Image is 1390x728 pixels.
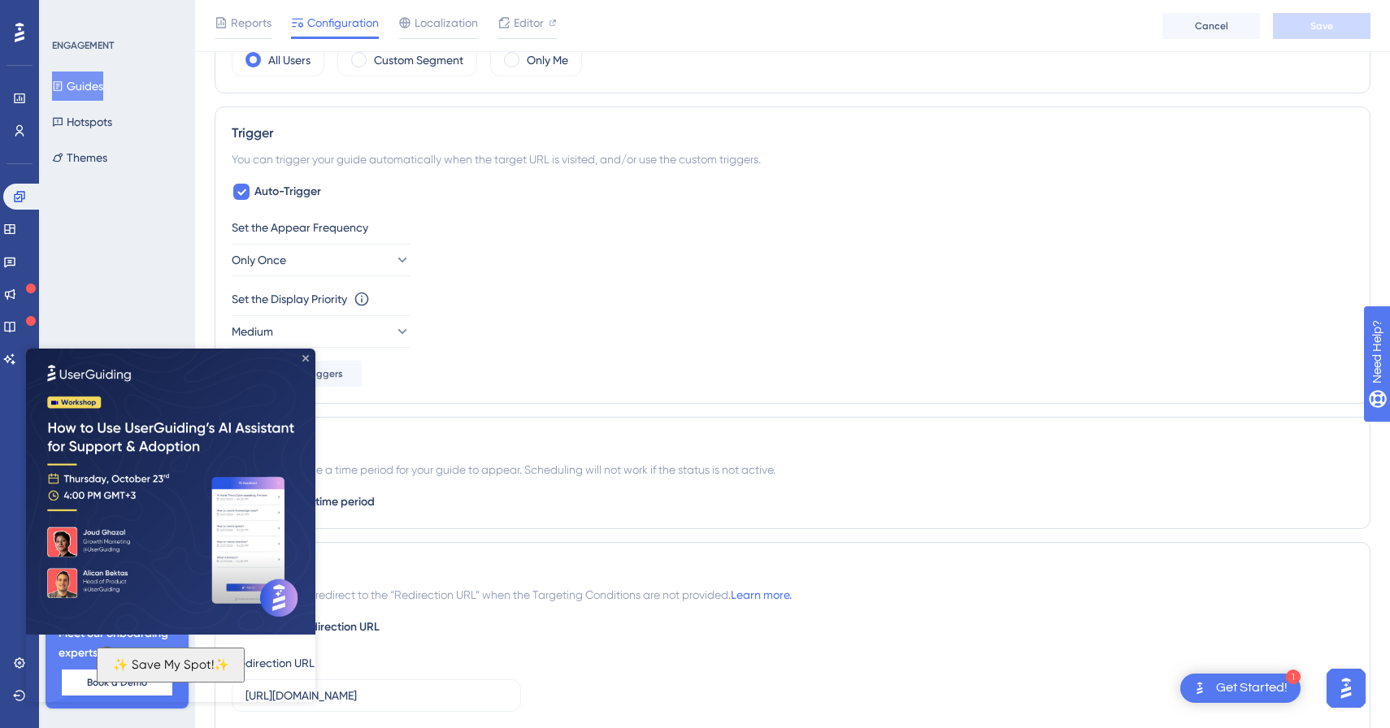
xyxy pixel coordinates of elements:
span: Save [1310,19,1333,32]
span: The browser will redirect to the “Redirection URL” when the Targeting Conditions are not provided. [232,585,792,604]
div: Close Preview [276,6,283,13]
span: Only Once [232,250,286,270]
button: Cancel [1162,13,1260,39]
img: launcher-image-alternative-text [1190,678,1210,698]
button: Medium [232,315,410,348]
span: Configuration [307,13,379,32]
button: Themes [52,143,107,172]
span: Editor [514,13,544,32]
div: Trigger [232,123,1353,143]
div: 1 [1286,669,1301,684]
a: Learn more. [731,588,792,601]
span: Medium [232,322,273,341]
div: You can schedule a time period for your guide to appear. Scheduling will not work if the status i... [232,460,1353,479]
div: Redirection [232,559,1353,578]
div: You can trigger your guide automatically when the target URL is visited, and/or use the custom tr... [232,149,1353,169]
label: Only Me [527,50,568,70]
div: Scheduling [232,434,1353,453]
label: Custom Segment [374,50,463,70]
div: Set the Appear Frequency [232,218,1353,237]
span: Assign a Redirection URL [251,617,380,637]
iframe: UserGuiding AI Assistant Launcher [1322,664,1370,713]
span: Localization [415,13,478,32]
button: ✨ Save My Spot!✨ [71,299,219,334]
div: Open Get Started! checklist, remaining modules: 1 [1180,674,1301,703]
button: Save [1273,13,1370,39]
div: ENGAGEMENT [52,39,114,52]
span: Need Help? [38,4,102,24]
span: Auto-Trigger [254,182,321,201]
div: Set the Display Priority [232,289,347,309]
label: All Users [268,50,311,70]
input: https://www.example.com/ [245,687,507,704]
div: Get Started! [1216,679,1288,697]
button: Only Once [232,244,410,276]
span: Cancel [1195,19,1228,32]
button: Hotspots [52,107,112,136]
button: Guides [52,71,103,101]
span: Reports [231,13,271,32]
